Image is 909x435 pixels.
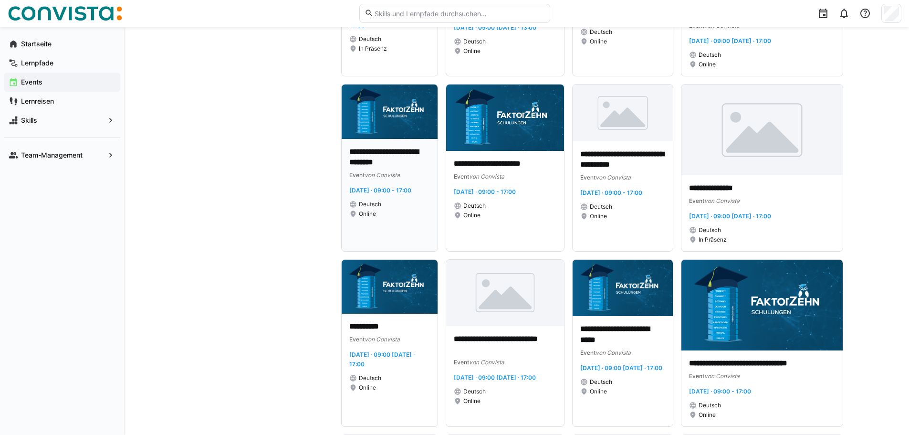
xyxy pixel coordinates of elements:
[454,188,516,195] span: [DATE] · 09:00 - 17:00
[704,372,740,380] span: von Convista
[689,212,771,220] span: [DATE] · 09:00 [DATE] · 17:00
[580,349,596,356] span: Event
[374,9,544,18] input: Skills und Lernpfade durchsuchen…
[590,212,607,220] span: Online
[359,201,381,208] span: Deutsch
[463,38,486,45] span: Deutsch
[359,35,381,43] span: Deutsch
[681,260,843,350] img: image
[699,402,721,409] span: Deutsch
[590,203,612,211] span: Deutsch
[359,384,376,392] span: Online
[454,359,469,366] span: Event
[689,197,704,204] span: Event
[689,37,771,44] span: [DATE] · 09:00 [DATE] · 17:00
[573,260,673,316] img: image
[699,411,716,419] span: Online
[365,336,400,343] span: von Convista
[469,173,504,180] span: von Convista
[699,226,721,234] span: Deutsch
[590,38,607,45] span: Online
[454,173,469,180] span: Event
[342,260,438,314] img: image
[463,212,481,219] span: Online
[342,85,438,138] img: image
[349,351,415,368] span: [DATE] · 09:00 [DATE] · 17:00
[349,336,365,343] span: Event
[580,189,642,196] span: [DATE] · 09:00 - 17:00
[590,28,612,36] span: Deutsch
[580,174,596,181] span: Event
[359,210,376,218] span: Online
[359,45,387,53] span: In Präsenz
[699,236,727,244] span: In Präsenz
[349,12,415,29] span: [DATE] · 09:00 [DATE] · 13:00
[689,388,751,395] span: [DATE] · 09:00 - 17:00
[590,378,612,386] span: Deutsch
[573,85,673,141] img: image
[699,61,716,68] span: Online
[463,47,481,55] span: Online
[463,397,481,405] span: Online
[454,24,536,31] span: [DATE] · 09:00 [DATE] · 13:00
[349,171,365,179] span: Event
[454,374,536,381] span: [DATE] · 09:00 [DATE] · 17:00
[469,359,504,366] span: von Convista
[349,187,411,194] span: [DATE] · 09:00 - 17:00
[463,202,486,210] span: Deutsch
[689,372,704,380] span: Event
[699,51,721,59] span: Deutsch
[446,260,564,326] img: image
[359,374,381,382] span: Deutsch
[463,388,486,395] span: Deutsch
[580,364,662,371] span: [DATE] · 09:00 [DATE] · 17:00
[681,85,843,175] img: image
[704,197,740,204] span: von Convista
[590,388,607,395] span: Online
[446,85,564,151] img: image
[596,174,631,181] span: von Convista
[596,349,631,356] span: von Convista
[365,171,400,179] span: von Convista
